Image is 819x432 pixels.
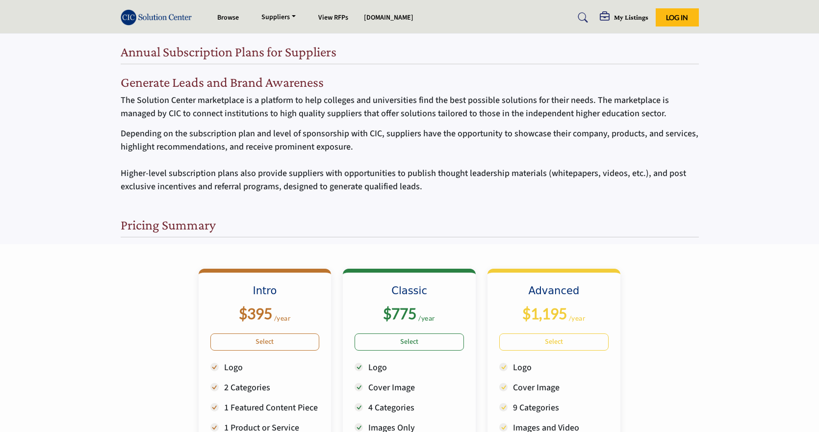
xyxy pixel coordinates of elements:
[121,9,197,25] img: Site Logo
[217,13,239,23] a: Browse
[121,217,216,233] h2: Pricing Summary
[368,381,464,394] p: Cover Image
[513,381,609,394] p: Cover Image
[656,8,699,26] button: Log In
[364,13,413,23] a: [DOMAIN_NAME]
[391,285,427,297] b: Classic
[355,333,464,351] a: Select
[239,305,272,322] b: $395
[121,94,699,120] p: The Solution Center marketplace is a platform to help colleges and universities find the best pos...
[513,401,609,414] p: 9 Categories
[121,44,336,60] h2: Annual Subscription Plans for Suppliers
[614,13,648,22] h5: My Listings
[368,361,464,374] p: Logo
[418,314,435,322] sub: /year
[368,401,464,414] p: 4 Categories
[210,333,320,351] a: Select
[224,381,320,394] p: 2 Categories
[383,305,416,322] b: $775
[253,285,277,297] b: Intro
[121,127,699,193] p: Depending on the subscription plan and level of sponsorship with CIC, suppliers have the opportun...
[666,13,688,22] span: Log In
[318,13,348,23] a: View RFPs
[513,361,609,374] p: Logo
[255,11,303,25] a: Suppliers
[499,333,609,351] a: Select
[529,285,580,297] b: Advanced
[522,305,567,322] b: $1,195
[600,12,648,24] div: My Listings
[568,10,594,25] a: Search
[224,401,320,414] p: 1 Featured Content Piece
[569,314,586,322] sub: /year
[224,361,320,374] p: Logo
[121,74,699,91] h2: Generate Leads and Brand Awareness
[274,314,291,322] sub: /year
